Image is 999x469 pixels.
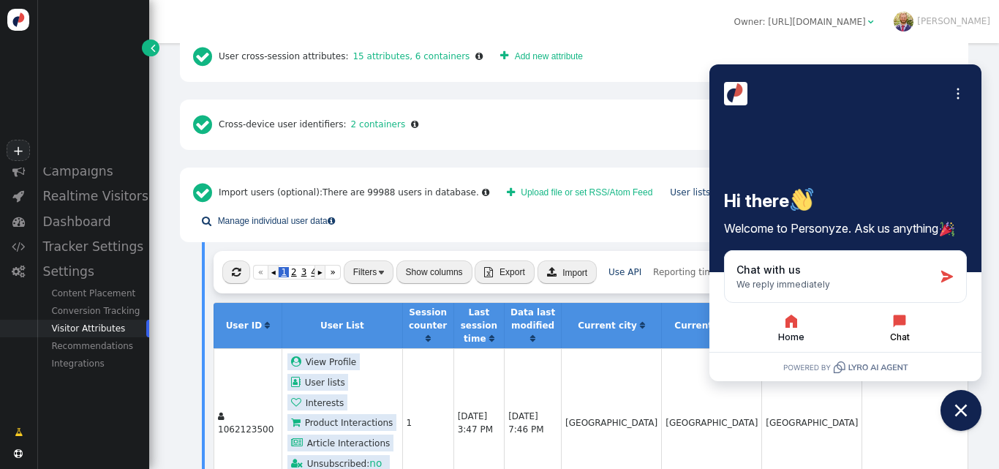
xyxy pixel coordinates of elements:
[530,334,535,344] a: 
[287,394,347,411] a: Interests
[12,265,25,277] span: 
[151,42,155,55] span: 
[218,424,274,435] span: 1062123500
[232,267,241,277] span: 
[458,411,493,435] span: [DATE] 3:47 PM
[193,176,219,209] span: 
[323,186,479,199] div: .
[674,320,741,331] b: Current state
[510,307,555,331] b: Data last modified
[142,40,159,56] a: 
[287,414,396,431] a: Product Interactions
[37,234,149,259] div: Tracker Settings
[12,215,25,228] span: 
[291,397,305,408] span: 
[299,267,309,277] span: 3
[12,190,24,202] span: 
[37,159,149,184] div: Campaigns
[348,51,470,61] a: 15 attributes, 6 containers
[491,45,592,68] a: Add new attribute
[426,334,431,343] span: Click to sort
[189,108,423,141] div: Cross-device user identifiers:
[37,337,149,355] div: Recommendations
[489,334,494,344] a: 
[475,52,483,61] span: 
[498,181,662,204] button: Upload file or set RSS/Atom Feed
[640,321,645,330] span: Click to sort
[328,217,335,225] span: 
[484,267,493,277] span: 
[475,260,534,283] button:  Export
[193,210,344,233] a: Manage individual user data
[6,421,31,443] a: 
[309,267,319,277] span: 4
[202,214,211,230] span: 
[222,260,250,283] button: 
[189,40,487,73] div: User cross-session attributes:
[37,209,149,234] div: Dashboard
[868,18,874,26] span: 
[507,187,515,198] span: 
[291,377,304,387] span: 
[734,15,866,29] div: Owner: [URL][DOMAIN_NAME]
[291,458,306,468] span: 
[323,187,476,198] span: There are 99988 users in database
[253,265,268,279] a: «
[265,320,270,331] a: 
[608,267,641,277] a: Use API
[7,9,29,31] img: logo-icon.svg
[894,16,990,26] a: [PERSON_NAME]
[37,184,149,209] div: Realtime Visitors
[226,320,263,331] b: User ID
[500,48,508,64] span: 
[547,267,557,277] span: 
[344,260,393,283] button: Filters
[396,260,472,283] button: Show columns
[287,435,393,451] a: Article Interactions
[894,12,913,31] img: ACg8ocLulmQ9_33OLL7rsEUyw8iWN2yGd8ro9089Aq9E1tyH-UrWOEnw=s96-c
[193,45,219,67] span: 
[347,119,406,130] a: 2 containers
[37,259,149,284] div: Settings
[426,334,431,344] a: 
[379,271,384,274] img: trigger_black.png
[218,412,225,421] span: 
[37,302,149,320] div: Conversion Tracking
[279,267,289,277] span: 1
[12,240,25,252] span: 
[538,260,597,283] button: Import
[287,353,360,370] a: View Profile
[289,267,299,277] span: 2
[320,320,364,331] b: User List
[37,285,149,302] div: Content Placement
[37,355,149,372] div: Integrations
[15,426,23,439] span: 
[314,265,325,279] a: ▸
[291,356,305,367] span: 
[411,120,418,129] span: 
[189,176,494,209] div: Import users (optional):
[37,320,149,337] div: Visitor Attributes
[670,187,719,198] a: User lists:0
[287,374,348,391] a: User lists
[653,267,824,277] span: Reporting time range: Last 30 full days
[578,320,637,331] b: Current city
[325,265,340,279] a: »
[482,188,489,197] span: 
[499,267,525,277] span: Export
[461,307,497,344] b: Last session time
[291,417,304,427] span: 
[640,320,645,331] a: 
[489,334,494,343] span: Click to sort
[265,321,270,330] span: Click to sort
[12,165,25,177] span: 
[291,438,306,448] span: 
[508,411,543,435] span: [DATE] 7:46 PM
[409,307,447,331] b: Session counter
[530,334,535,343] span: Click to sort
[14,449,23,458] span: 
[193,113,219,135] span: 
[369,457,382,469] span: no
[7,140,29,161] a: +
[268,265,279,279] a: ◂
